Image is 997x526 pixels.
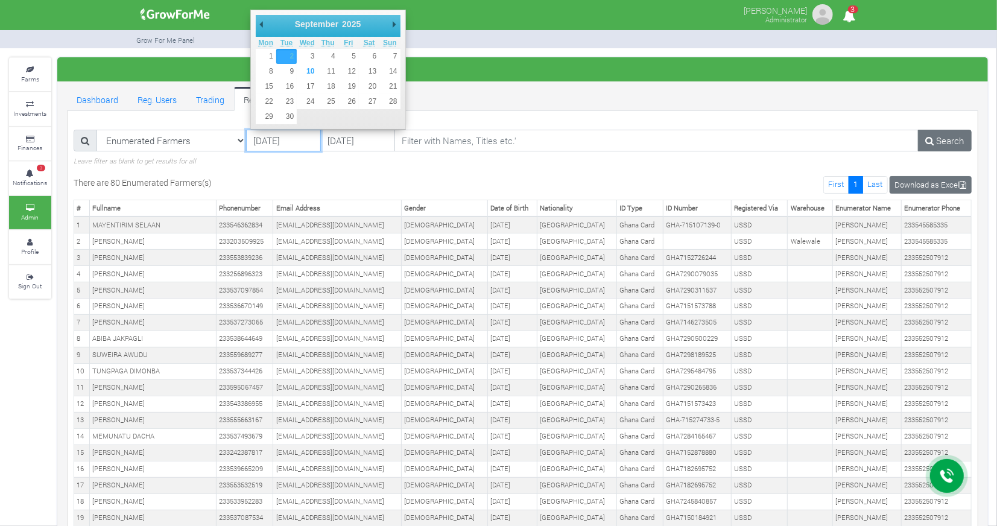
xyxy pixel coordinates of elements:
td: [DEMOGRAPHIC_DATA] [401,363,487,379]
button: 24 [297,94,317,109]
a: Search [918,130,972,151]
td: [PERSON_NAME] [832,314,902,331]
td: [EMAIL_ADDRESS][DOMAIN_NAME] [273,250,401,266]
td: 233545585335 [902,217,972,233]
button: 11 [317,64,338,79]
td: GHA7152726244 [663,250,732,266]
td: Ghana Card [617,445,663,461]
button: 7 [379,49,400,64]
td: [EMAIL_ADDRESS][DOMAIN_NAME] [273,445,401,461]
td: 233553532519 [217,477,273,493]
td: Ghana Card [617,347,663,363]
button: Next Month [388,15,400,33]
td: [DATE] [487,282,537,299]
td: [GEOGRAPHIC_DATA] [537,282,617,299]
td: [PERSON_NAME] [89,445,216,461]
td: [PERSON_NAME] [89,250,216,266]
a: Admin [9,196,51,229]
button: 26 [338,94,359,109]
td: [EMAIL_ADDRESS][DOMAIN_NAME] [273,379,401,396]
td: GHA7295484795 [663,363,732,379]
td: [GEOGRAPHIC_DATA] [537,233,617,250]
td: USSD [732,331,788,347]
td: GHA7146273505 [663,314,732,331]
td: Ghana Card [617,477,663,493]
td: [DATE] [487,217,537,233]
td: Ghana Card [617,266,663,282]
td: GHA7182695752 [663,461,732,477]
td: SUWEIRA AWUDU [89,347,216,363]
button: 19 [338,79,359,94]
th: Gender [401,200,487,217]
button: 8 [256,64,276,79]
td: [DATE] [487,266,537,282]
button: 12 [338,64,359,79]
td: 233203509925 [217,233,273,250]
small: Leave filter as blank to get results for all [74,156,196,165]
small: Admin [22,213,39,221]
td: GHA7290079035 [663,266,732,282]
abbr: Thursday [321,39,335,47]
small: Farms [21,75,39,83]
th: # [74,200,90,217]
i: Notifications [838,2,861,30]
td: 233546362834 [217,217,273,233]
td: 233552507912 [902,250,972,266]
a: Farms [9,58,51,91]
td: 13 [74,412,90,428]
td: 233545585335 [902,233,972,250]
td: 233552507912 [902,445,972,461]
a: 3 [838,11,861,23]
td: USSD [732,379,788,396]
td: [PERSON_NAME] [832,412,902,428]
td: 233256896323 [217,266,273,282]
button: 10 [297,64,317,79]
td: 233552507912 [902,379,972,396]
input: DD/MM/YYYY [320,130,395,151]
td: [DEMOGRAPHIC_DATA] [401,379,487,396]
td: MEMUNATU DACHA [89,428,216,445]
td: 12 [74,396,90,412]
td: USSD [732,282,788,299]
td: [GEOGRAPHIC_DATA] [537,477,617,493]
td: USSD [732,461,788,477]
td: 9 [74,347,90,363]
td: [GEOGRAPHIC_DATA] [537,363,617,379]
td: [DEMOGRAPHIC_DATA] [401,217,487,233]
td: 233552507912 [902,282,972,299]
td: [GEOGRAPHIC_DATA] [537,396,617,412]
td: ABIBA JAKPAGLI [89,331,216,347]
td: 17 [74,477,90,493]
span: 3 [848,5,858,13]
a: Reg. Users [128,87,186,111]
td: 5 [74,282,90,299]
td: [GEOGRAPHIC_DATA] [537,461,617,477]
td: GHA7151573423 [663,396,732,412]
td: 233559689277 [217,347,273,363]
td: [DEMOGRAPHIC_DATA] [401,445,487,461]
td: Ghana Card [617,282,663,299]
td: 233552507912 [902,331,972,347]
td: USSD [732,233,788,250]
a: Finances [9,127,51,160]
td: [DEMOGRAPHIC_DATA] [401,396,487,412]
button: 25 [317,94,338,109]
p: [PERSON_NAME] [744,2,808,17]
td: [DATE] [487,314,537,331]
td: [PERSON_NAME] [832,331,902,347]
td: [DEMOGRAPHIC_DATA] [401,282,487,299]
button: 9 [276,64,297,79]
td: [EMAIL_ADDRESS][DOMAIN_NAME] [273,412,401,428]
td: USSD [732,250,788,266]
td: [PERSON_NAME] [832,266,902,282]
button: 18 [317,79,338,94]
td: [PERSON_NAME] [832,347,902,363]
td: Walewale [788,233,832,250]
td: USSD [732,363,788,379]
button: 4 [317,49,338,64]
td: Ghana Card [617,298,663,314]
td: [EMAIL_ADDRESS][DOMAIN_NAME] [273,363,401,379]
div: September [293,15,340,33]
td: [DEMOGRAPHIC_DATA] [401,331,487,347]
td: 233533952283 [217,493,273,510]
